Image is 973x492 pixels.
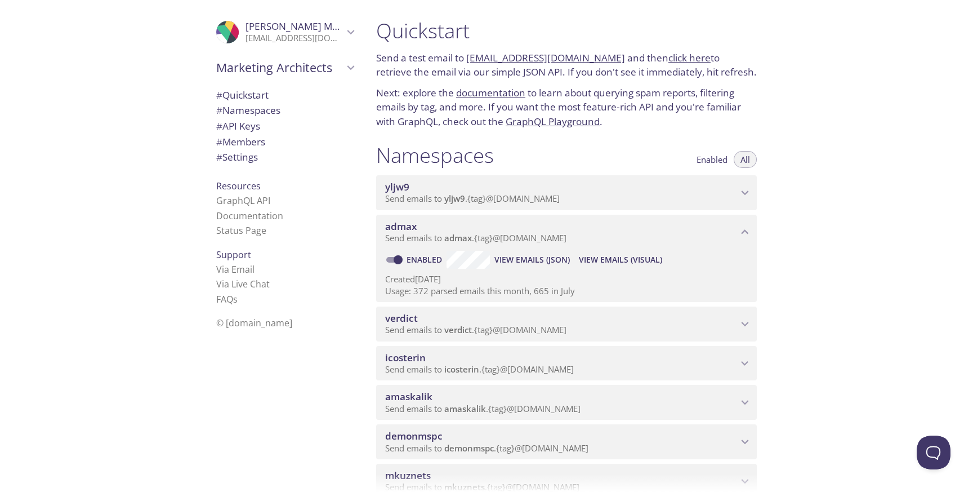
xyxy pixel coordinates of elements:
div: amaskalik namespace [376,385,757,420]
div: icosterin namespace [376,346,757,381]
div: yljw9 namespace [376,175,757,210]
span: Send emails to . {tag} @[DOMAIN_NAME] [385,403,581,414]
div: Anton Maskalik [207,14,363,51]
a: Via Live Chat [216,278,270,290]
div: Marketing Architects [207,53,363,82]
span: demonmspc [444,442,494,454]
span: verdict [385,312,418,325]
span: # [216,135,222,148]
button: All [734,151,757,168]
span: icosterin [444,364,479,375]
span: Resources [216,180,261,192]
span: icosterin [385,351,426,364]
div: demonmspc namespace [376,424,757,459]
a: [EMAIL_ADDRESS][DOMAIN_NAME] [466,51,625,64]
span: Send emails to . {tag} @[DOMAIN_NAME] [385,232,566,243]
a: GraphQL Playground [506,115,600,128]
p: Created [DATE] [385,273,748,285]
div: verdict namespace [376,307,757,342]
a: documentation [456,86,525,99]
span: Send emails to . {tag} @[DOMAIN_NAME] [385,324,566,335]
div: Namespaces [207,103,363,118]
div: admax namespace [376,215,757,250]
span: [PERSON_NAME] Maskalik [246,20,363,33]
span: Settings [216,150,258,163]
span: View Emails (Visual) [579,253,662,267]
span: Namespaces [216,104,280,117]
span: admax [385,220,417,233]
span: View Emails (JSON) [494,253,570,267]
span: amaskalik [385,390,432,403]
span: Send emails to . {tag} @[DOMAIN_NAME] [385,442,588,454]
a: FAQ [216,293,238,305]
button: Enabled [690,151,734,168]
a: Status Page [216,224,266,237]
span: Support [216,249,251,261]
span: amaskalik [444,403,486,414]
p: Usage: 372 parsed emails this month, 665 in July [385,285,748,297]
div: API Keys [207,118,363,134]
span: Members [216,135,265,148]
p: Send a test email to and then to retrieve the email via our simple JSON API. If you don't see it ... [376,51,757,79]
span: s [233,293,238,305]
span: Marketing Architects [216,60,343,76]
button: View Emails (JSON) [490,251,574,269]
span: API Keys [216,119,260,132]
span: # [216,119,222,132]
p: Next: explore the to learn about querying spam reports, filtering emails by tag, and more. If you... [376,86,757,129]
span: verdict [444,324,472,335]
div: Team Settings [207,149,363,165]
h1: Namespaces [376,143,494,168]
span: admax [444,232,472,243]
a: Documentation [216,210,283,222]
span: Send emails to . {tag} @[DOMAIN_NAME] [385,193,560,204]
span: yljw9 [444,193,465,204]
span: © [DOMAIN_NAME] [216,317,292,329]
span: # [216,104,222,117]
a: Enabled [405,254,447,265]
iframe: Help Scout Beacon - Open [917,436,950,469]
span: Quickstart [216,88,269,101]
span: # [216,88,222,101]
button: View Emails (Visual) [574,251,667,269]
span: demonmspc [385,429,443,442]
a: click here [668,51,711,64]
span: Send emails to . {tag} @[DOMAIN_NAME] [385,364,574,375]
h1: Quickstart [376,18,757,43]
p: [EMAIL_ADDRESS][DOMAIN_NAME] [246,33,343,44]
div: Members [207,134,363,150]
span: # [216,150,222,163]
span: yljw9 [385,180,409,193]
a: Via Email [216,263,255,276]
a: GraphQL API [216,194,270,207]
div: Quickstart [207,87,363,103]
